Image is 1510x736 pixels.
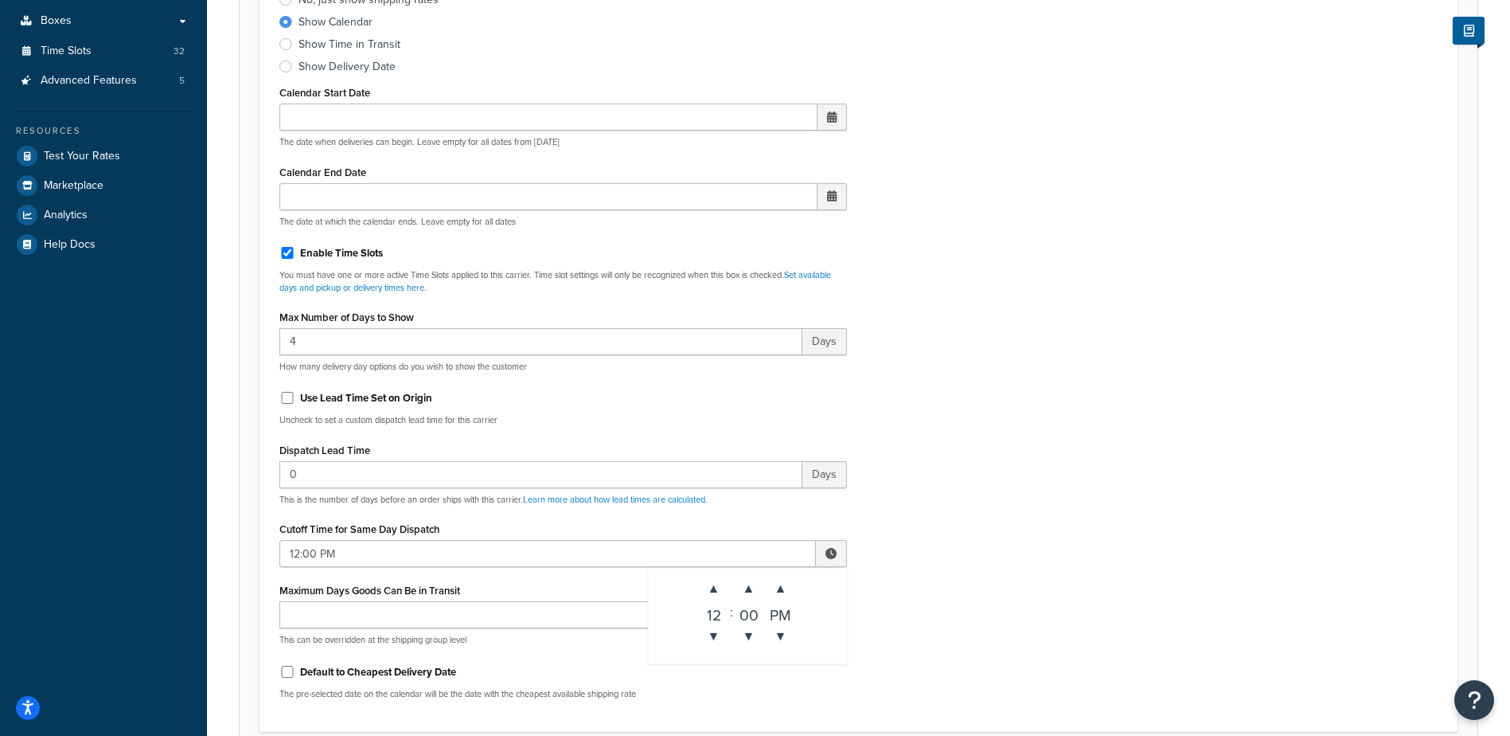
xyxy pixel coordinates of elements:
p: This can be overridden at the shipping group level [279,634,847,646]
span: Help Docs [44,238,96,252]
div: Show Calendar [298,14,373,30]
label: Dispatch Lead Time [279,444,370,456]
div: PM [765,605,797,621]
span: Days [802,461,847,488]
p: You must have one or more active Time Slots applied to this carrier. Time slot settings will only... [279,269,847,294]
p: This is the number of days before an order ships with this carrier. [279,494,847,506]
a: Marketplace [12,171,195,200]
span: Test Your Rates [44,150,120,163]
span: ▲ [698,573,730,605]
span: Analytics [44,209,88,222]
div: Show Delivery Date [298,59,396,75]
a: Learn more about how lead times are calculated. [523,493,708,506]
a: Advanced Features5 [12,66,195,96]
div: : [730,573,733,652]
span: Boxes [41,14,72,28]
a: Test Your Rates [12,142,195,170]
p: The date at which the calendar ends. Leave empty for all dates [279,216,847,228]
li: Time Slots [12,37,195,66]
span: ▲ [733,573,765,605]
a: Analytics [12,201,195,229]
label: Max Number of Days to Show [279,311,414,323]
li: Advanced Features [12,66,195,96]
span: ▼ [765,621,797,652]
label: Use Lead Time Set on Origin [300,391,432,405]
label: Calendar End Date [279,166,366,178]
span: Days [802,328,847,355]
button: Show Help Docs [1453,17,1485,45]
label: Calendar Start Date [279,87,370,99]
label: Cutoff Time for Same Day Dispatch [279,523,439,535]
label: Maximum Days Goods Can Be in Transit [279,585,460,597]
div: 00 [733,605,765,621]
span: 5 [179,74,185,88]
span: Advanced Features [41,74,137,88]
p: The pre-selected date on the calendar will be the date with the cheapest available shipping rate [279,688,847,700]
span: Time Slots [41,45,92,58]
span: 32 [174,45,185,58]
div: Show Time in Transit [298,37,400,53]
a: Help Docs [12,230,195,259]
p: How many delivery day options do you wish to show the customer [279,361,847,373]
p: Uncheck to set a custom dispatch lead time for this carrier [279,414,847,426]
label: Default to Cheapest Delivery Date [300,665,456,679]
span: Marketplace [44,179,103,193]
a: Boxes [12,6,195,36]
span: ▲ [765,573,797,605]
a: Set available days and pickup or delivery times here. [279,268,831,293]
label: Enable Time Slots [300,246,383,260]
a: Time Slots32 [12,37,195,66]
div: 12 [698,605,730,621]
div: Resources [12,124,195,138]
span: ▼ [698,621,730,652]
p: The date when deliveries can begin. Leave empty for all dates from [DATE] [279,136,847,148]
button: Open Resource Center [1454,680,1494,720]
span: ▼ [733,621,765,652]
